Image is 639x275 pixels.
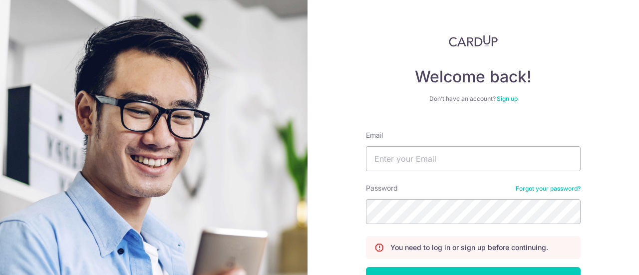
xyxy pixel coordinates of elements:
[366,67,581,87] h4: Welcome back!
[390,243,548,253] p: You need to log in or sign up before continuing.
[366,95,581,103] div: Don’t have an account?
[366,146,581,171] input: Enter your Email
[497,95,518,102] a: Sign up
[449,35,498,47] img: CardUp Logo
[366,183,398,193] label: Password
[366,130,383,140] label: Email
[516,185,581,193] a: Forgot your password?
